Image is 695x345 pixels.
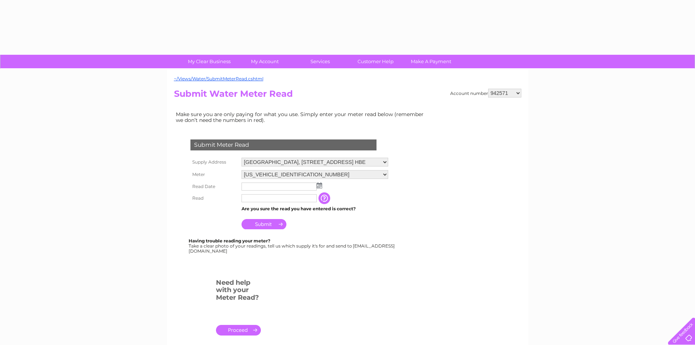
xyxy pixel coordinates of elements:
a: . [216,325,261,336]
a: Make A Payment [401,55,461,68]
h2: Submit Water Meter Read [174,89,521,103]
th: Read [189,192,240,204]
td: Make sure you are only paying for what you use. Simply enter your meter read below (remember we d... [174,110,429,125]
div: Submit Meter Read [190,139,377,150]
input: Information [318,192,332,204]
a: Services [290,55,350,68]
th: Read Date [189,181,240,192]
a: My Clear Business [179,55,239,68]
td: Are you sure the read you have entered is correct? [240,204,390,214]
a: Customer Help [345,55,406,68]
h3: Need help with your Meter Read? [216,277,261,305]
th: Supply Address [189,156,240,168]
b: Having trouble reading your meter? [189,238,270,244]
a: ~/Views/Water/SubmitMeterRead.cshtml [174,76,263,81]
input: Submit [242,219,286,229]
a: My Account [235,55,295,68]
div: Take a clear photo of your readings, tell us which supply it's for and send to [EMAIL_ADDRESS][DO... [189,238,396,253]
th: Meter [189,168,240,181]
div: Account number [450,89,521,97]
img: ... [317,183,322,188]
